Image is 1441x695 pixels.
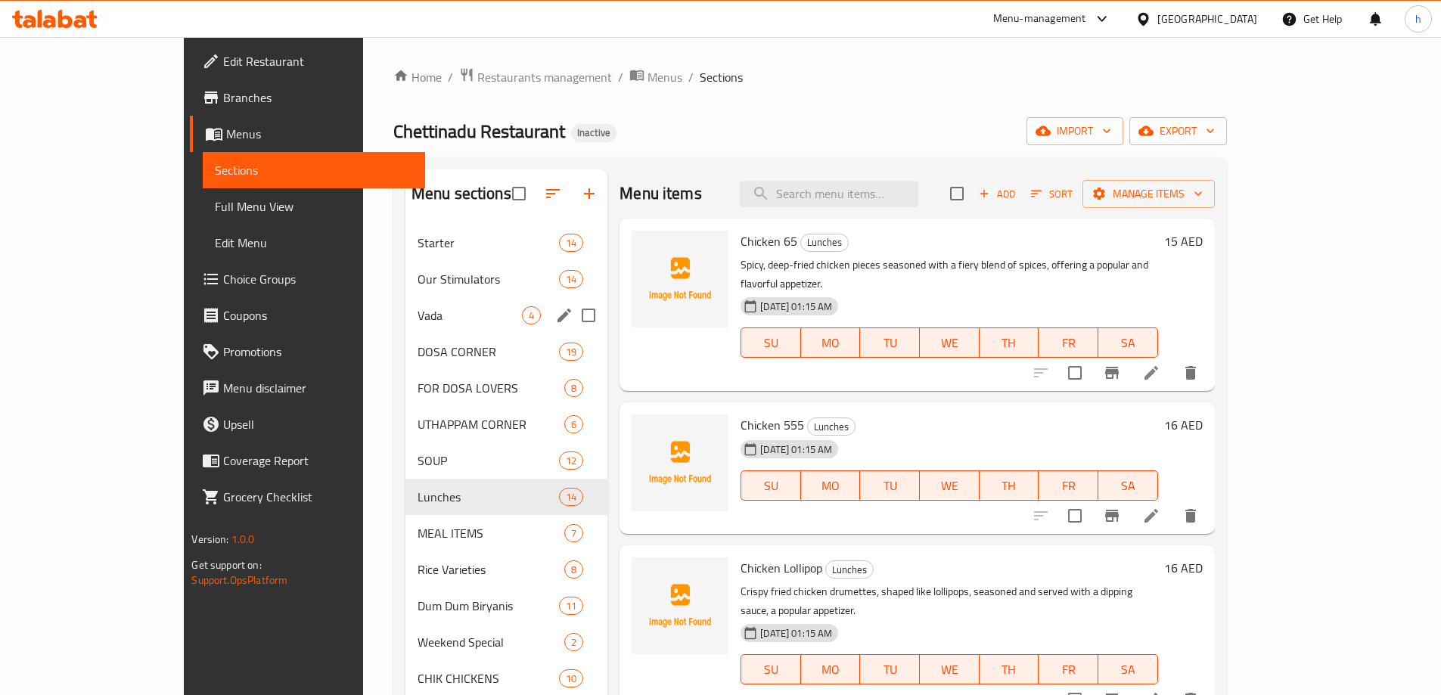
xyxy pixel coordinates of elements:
span: SA [1104,475,1152,497]
div: items [559,343,583,361]
a: Menus [190,116,424,152]
span: Select to update [1059,500,1091,532]
span: Coupons [223,306,412,324]
div: Weekend Special2 [405,624,607,660]
a: Coverage Report [190,442,424,479]
span: Our Stimulators [418,270,559,288]
span: Branches [223,88,412,107]
span: Lunches [808,418,855,436]
button: Sort [1027,182,1076,206]
span: TH [986,332,1033,354]
span: 14 [560,272,582,287]
a: Edit menu item [1142,364,1160,382]
div: Vada4edit [405,297,607,334]
span: Upsell [223,415,412,433]
span: 8 [565,381,582,396]
span: TH [986,659,1033,681]
span: Add item [973,182,1021,206]
span: Promotions [223,343,412,361]
span: DOSA CORNER [418,343,559,361]
span: Menus [648,68,682,86]
a: Support.OpsPlatform [191,570,287,590]
div: items [559,488,583,506]
span: 14 [560,490,582,504]
h6: 16 AED [1164,414,1203,436]
span: Sort [1031,185,1073,203]
span: SU [747,659,795,681]
button: MO [801,470,861,501]
span: Sort sections [535,175,571,212]
img: Chicken Lollipop [632,557,728,654]
span: UTHAPPAM CORNER [418,415,564,433]
div: Rice Varieties [418,560,564,579]
button: Add [973,182,1021,206]
span: 14 [560,236,582,250]
li: / [448,68,453,86]
button: edit [553,304,576,327]
span: 1.0.0 [231,529,255,549]
button: delete [1172,498,1209,534]
span: TU [866,332,914,354]
h2: Menu sections [411,182,511,205]
span: 11 [560,599,582,613]
div: items [559,234,583,252]
a: Menus [629,67,682,87]
a: Edit menu item [1142,507,1160,525]
img: Chicken 65 [632,231,728,327]
div: items [564,379,583,397]
span: Coverage Report [223,451,412,470]
button: FR [1039,327,1098,358]
span: 10 [560,672,582,686]
span: FR [1045,659,1092,681]
span: 19 [560,345,582,359]
div: items [564,560,583,579]
a: Coupons [190,297,424,334]
button: WE [920,327,980,358]
div: Vada [418,306,522,324]
div: Lunches14 [405,479,607,515]
span: SOUP [418,451,559,470]
button: MO [801,654,861,684]
span: h [1415,11,1421,27]
span: Chicken 555 [741,414,804,436]
span: WE [926,659,974,681]
button: SU [741,327,801,358]
a: Branches [190,79,424,116]
div: Inactive [571,124,616,142]
a: Menu disclaimer [190,370,424,406]
span: MO [807,475,855,497]
span: Lunches [801,234,848,251]
button: SA [1098,327,1158,358]
div: Lunches [825,560,874,579]
button: Add section [571,175,607,212]
span: Sort items [1021,182,1082,206]
span: 6 [565,417,582,432]
div: FOR DOSA LOVERS8 [405,370,607,406]
button: TU [860,327,920,358]
button: delete [1172,355,1209,391]
span: import [1039,122,1111,141]
div: items [564,415,583,433]
p: Spicy, deep-fried chicken pieces seasoned with a fiery blend of spices, offering a popular and fl... [741,256,1157,293]
a: Grocery Checklist [190,479,424,515]
a: Edit Restaurant [190,43,424,79]
p: Crispy fried chicken drumettes, shaped like lollipops, seasoned and served with a dipping sauce, ... [741,582,1157,620]
a: Promotions [190,334,424,370]
div: items [559,451,583,470]
button: import [1026,117,1123,145]
div: MEAL ITEMS7 [405,515,607,551]
button: TH [980,470,1039,501]
span: Select all sections [503,178,535,209]
span: FOR DOSA LOVERS [418,379,564,397]
button: TH [980,327,1039,358]
div: items [559,270,583,288]
span: Sections [700,68,743,86]
span: 12 [560,454,582,468]
span: Dum Dum Biryanis [418,597,559,615]
div: Our Stimulators14 [405,261,607,297]
span: FR [1045,475,1092,497]
div: Rice Varieties8 [405,551,607,588]
a: Restaurants management [459,67,612,87]
div: items [522,306,541,324]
